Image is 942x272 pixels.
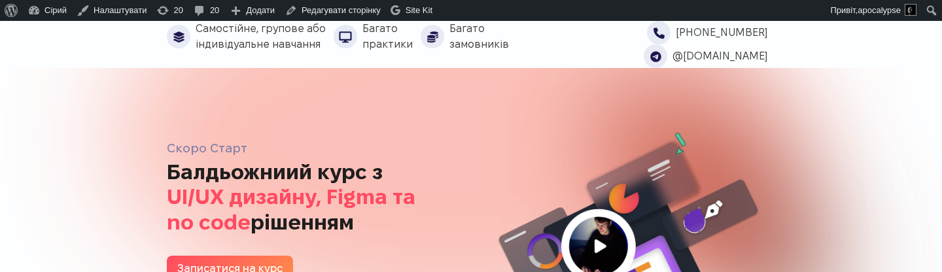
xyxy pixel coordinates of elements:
[421,21,517,52] li: Багато замовників
[167,185,415,233] mark: UI/UX дизайну, Figma та no code
[167,21,334,52] li: Самостійне, групове або індивідуальне навчання
[647,21,775,44] li: [PHONE_NUMBER]
[644,44,775,68] li: @[DOMAIN_NAME]
[406,5,432,15] span: Site Kit
[858,5,901,15] span: apocalypse
[167,160,461,235] h1: Балдьожниий курс з рішенням
[167,142,461,154] h5: Скоро Старт
[334,21,421,52] li: Багато практики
